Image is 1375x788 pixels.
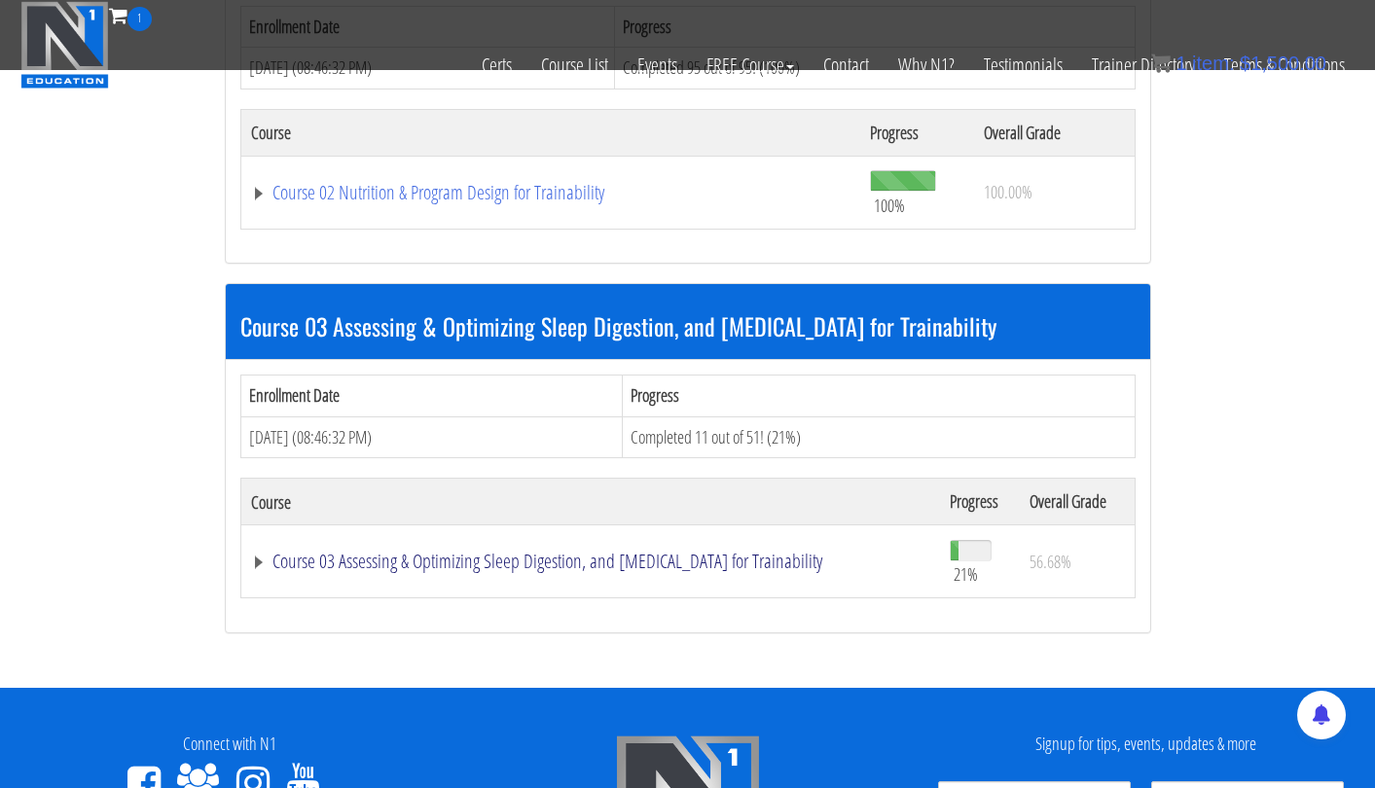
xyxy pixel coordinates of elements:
[969,31,1077,99] a: Testimonials
[974,109,1135,156] th: Overall Grade
[240,313,1136,339] h3: Course 03 Assessing & Optimizing Sleep Digestion, and [MEDICAL_DATA] for Trainability
[251,183,851,202] a: Course 02 Nutrition & Program Design for Trainability
[1192,53,1234,74] span: item:
[874,195,905,216] span: 100%
[1176,53,1186,74] span: 1
[1151,53,1326,74] a: 1 item: $1,500.00
[692,31,809,99] a: FREE Course
[931,734,1360,754] h4: Signup for tips, events, updates & more
[974,156,1135,229] td: 100.00%
[954,563,978,585] span: 21%
[622,416,1135,458] td: Completed 11 out of 51! (21%)
[1151,54,1171,73] img: icon11.png
[20,1,109,89] img: n1-education
[240,479,940,525] th: Course
[860,109,973,156] th: Progress
[526,31,623,99] a: Course List
[1020,525,1135,598] td: 56.68%
[1020,479,1135,525] th: Overall Grade
[240,375,622,416] th: Enrollment Date
[109,2,152,28] a: 1
[1240,53,1326,74] bdi: 1,500.00
[884,31,969,99] a: Why N1?
[467,31,526,99] a: Certs
[1210,31,1359,99] a: Terms & Conditions
[127,7,152,31] span: 1
[940,479,1021,525] th: Progress
[622,375,1135,416] th: Progress
[623,31,692,99] a: Events
[1240,53,1250,74] span: $
[251,552,930,571] a: Course 03 Assessing & Optimizing Sleep Digestion, and [MEDICAL_DATA] for Trainability
[809,31,884,99] a: Contact
[1077,31,1210,99] a: Trainer Directory
[240,416,622,458] td: [DATE] (08:46:32 PM)
[15,734,444,754] h4: Connect with N1
[240,109,860,156] th: Course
